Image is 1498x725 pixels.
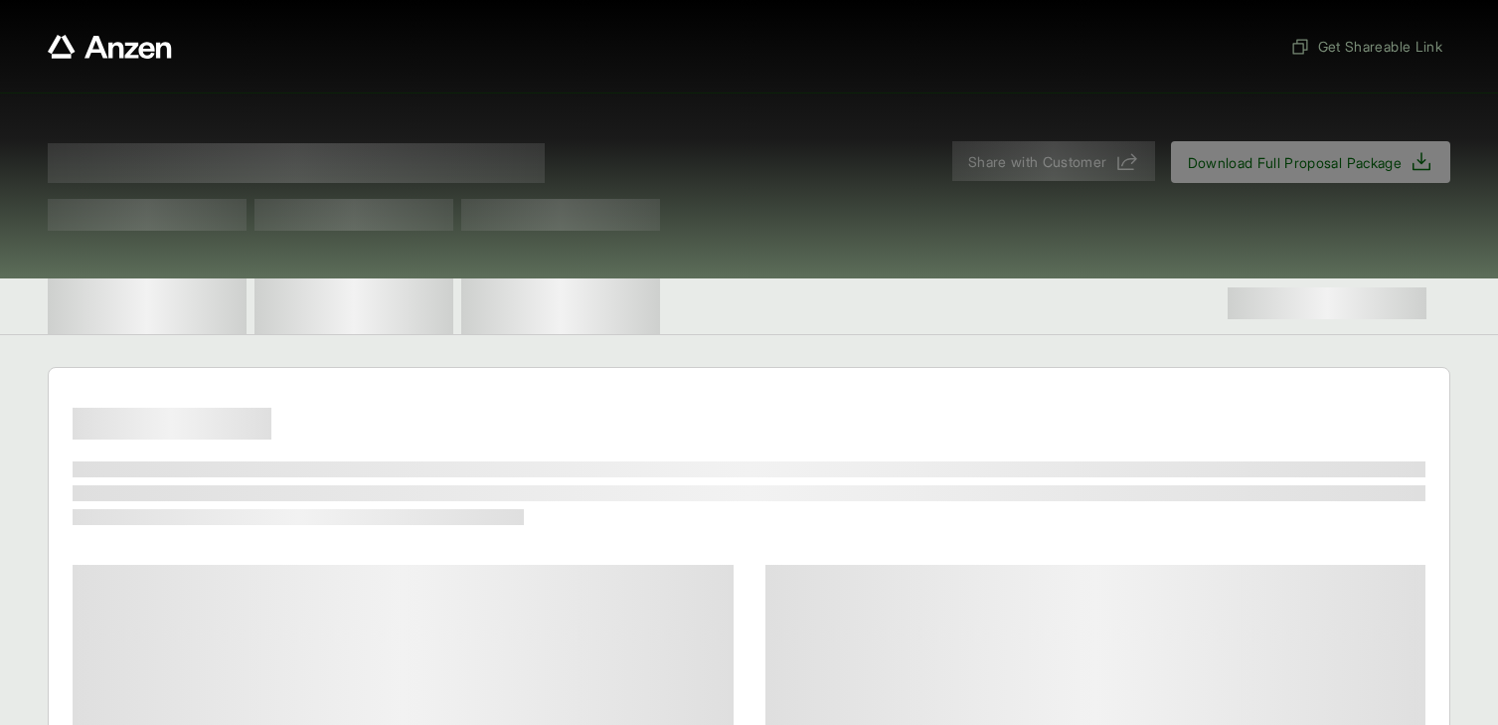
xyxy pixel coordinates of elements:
[48,199,247,231] span: Test
[1290,36,1442,57] span: Get Shareable Link
[968,151,1107,172] span: Share with Customer
[254,199,453,231] span: Test
[48,143,545,183] span: Proposal for
[461,199,660,231] span: Test
[1282,28,1450,65] button: Get Shareable Link
[48,35,172,59] a: Anzen website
